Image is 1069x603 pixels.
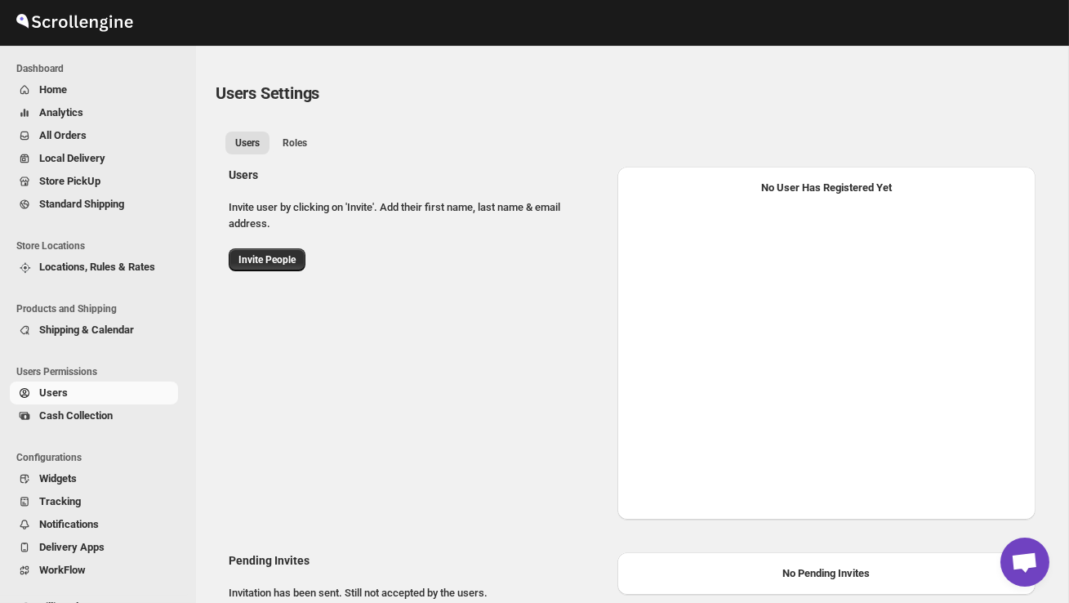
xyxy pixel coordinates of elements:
button: WorkFlow [10,559,178,582]
button: Analytics [10,101,178,124]
button: Invite People [229,248,305,271]
span: Users [235,136,260,150]
span: Products and Shipping [16,302,185,315]
button: Locations, Rules & Rates [10,256,178,279]
button: Users [10,382,178,404]
button: All customers [225,132,269,154]
span: Standard Shipping [39,198,124,210]
button: Delivery Apps [10,536,178,559]
span: Store PickUp [39,175,100,187]
a: Open chat [1000,538,1049,587]
span: Roles [283,136,307,150]
div: No User Has Registered Yet [630,180,1022,196]
span: Dashboard [16,62,185,75]
span: WorkFlow [39,564,86,576]
span: Tracking [39,495,81,507]
button: Widgets [10,467,178,490]
button: Home [10,78,178,101]
span: Widgets [39,472,77,485]
span: All Orders [39,129,87,141]
button: All Orders [10,124,178,147]
button: Shipping & Calendar [10,319,178,342]
span: Configurations [16,451,185,464]
span: Delivery Apps [39,541,105,553]
p: Invitation has been sent. Still not accepted by the users. [229,585,604,601]
span: Analytics [39,106,83,118]
h2: Pending Invites [229,552,604,569]
span: Users Permissions [16,365,185,378]
span: Local Delivery [39,152,105,164]
span: Users Settings [216,83,319,103]
button: Cash Collection [10,404,178,427]
span: Locations, Rules & Rates [39,261,155,273]
h2: Users [229,167,604,183]
p: Invite user by clicking on 'Invite'. Add their first name, last name & email address. [229,199,604,232]
span: Notifications [39,518,99,530]
span: Cash Collection [39,409,113,422]
div: No Pending Invites [630,565,1022,582]
span: Shipping & Calendar [39,324,134,336]
span: Invite People [238,253,296,266]
span: Users [39,386,68,399]
button: Notifications [10,513,178,536]
span: Home [39,83,67,96]
button: Tracking [10,490,178,513]
span: Store Locations [16,239,185,252]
